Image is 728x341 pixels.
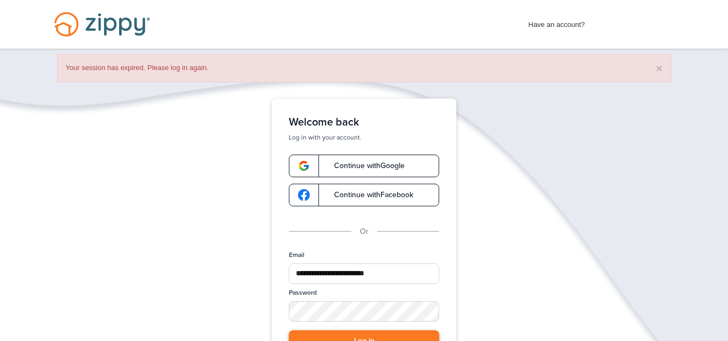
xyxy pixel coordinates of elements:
a: google-logoContinue withGoogle [289,155,439,177]
img: google-logo [298,160,310,172]
p: Or [360,226,369,238]
a: google-logoContinue withFacebook [289,184,439,206]
input: Password [289,301,439,322]
span: Have an account? [529,13,585,31]
span: Continue with Google [323,162,405,170]
span: Continue with Facebook [323,191,413,199]
img: google-logo [298,189,310,201]
button: × [656,62,662,74]
h1: Welcome back [289,116,439,129]
label: Email [289,250,304,260]
div: Your session has expired. Please log in again. [57,54,671,82]
input: Email [289,263,439,284]
label: Password [289,288,317,297]
p: Log in with your account. [289,133,439,142]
